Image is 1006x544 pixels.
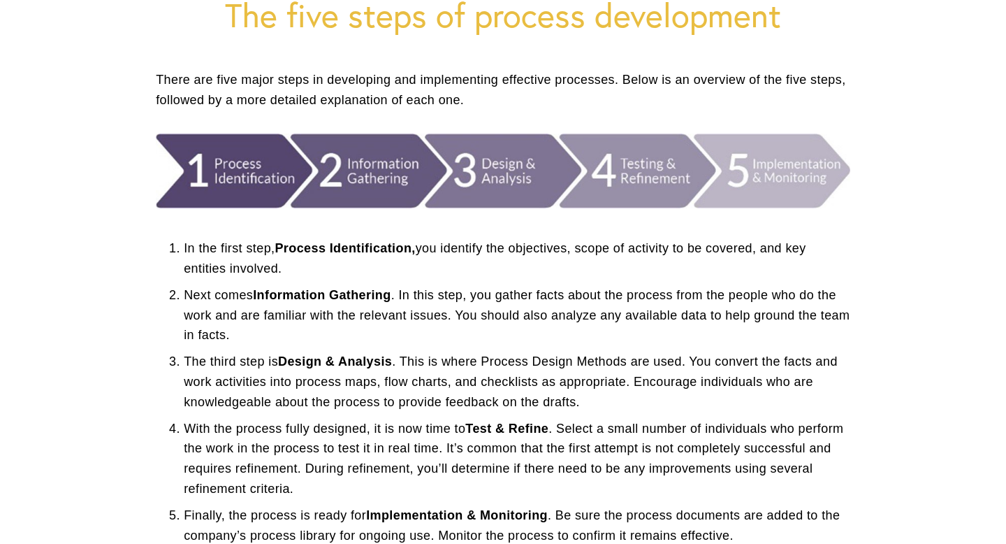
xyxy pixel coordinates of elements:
[156,70,850,110] p: There are five major steps in developing and implementing effective processes. Below is an overvi...
[253,288,391,302] strong: Information Gathering
[275,241,415,255] strong: Process Identification,
[184,238,850,279] p: In the first step, you identify the objectives, scope of activity to be covered, and key entities...
[184,352,850,412] p: The third step is . This is where Process Design Methods are used. You convert the facts and work...
[278,355,392,368] strong: Design & Analysis
[184,285,850,345] p: Next comes . In this step, you gather facts about the process from the people who do the work and...
[465,422,548,436] strong: Test & Refine
[366,508,548,522] strong: Implementation & Monitoring
[184,419,850,499] p: With the process fully designed, it is now time to . Select a small number of individuals who per...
